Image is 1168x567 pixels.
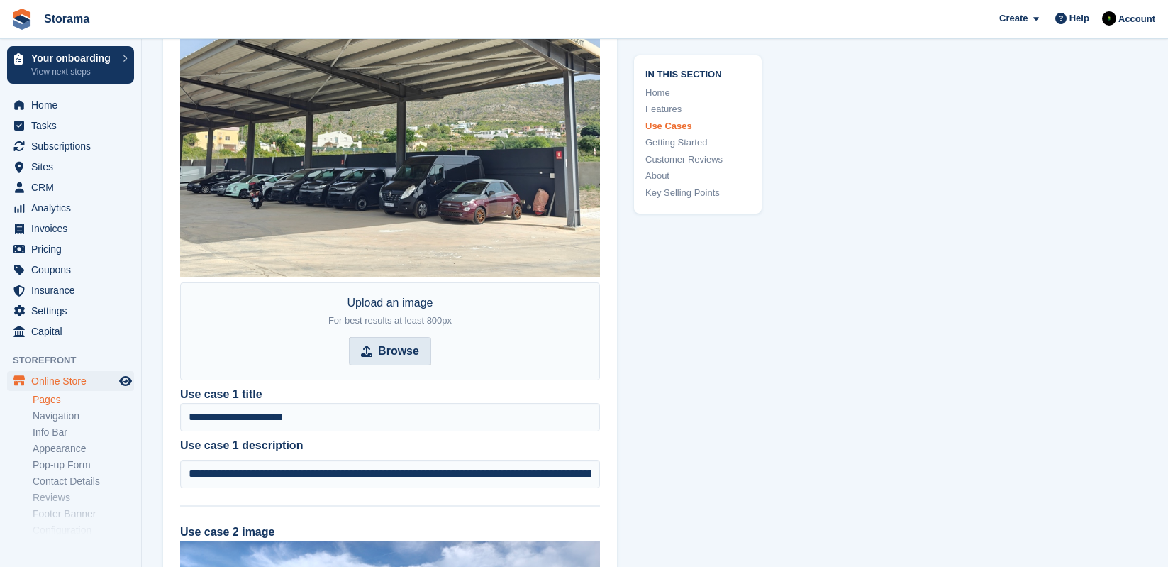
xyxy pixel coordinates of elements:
[7,198,134,218] a: menu
[7,116,134,136] a: menu
[31,177,116,197] span: CRM
[7,260,134,280] a: menu
[378,343,419,360] strong: Browse
[645,119,750,133] a: Use Cases
[7,46,134,84] a: Your onboarding View next steps
[7,239,134,259] a: menu
[31,301,116,321] span: Settings
[328,315,452,326] span: For best results at least 800px
[33,475,134,488] a: Contact Details
[7,136,134,156] a: menu
[645,153,750,167] a: Customer Reviews
[31,260,116,280] span: Coupons
[33,409,134,423] a: Navigation
[31,65,116,78] p: View next steps
[645,169,750,183] a: About
[31,219,116,238] span: Invoices
[31,371,116,391] span: Online Store
[31,321,116,341] span: Capital
[999,11,1028,26] span: Create
[11,9,33,30] img: stora-icon-8386f47178a22dfd0bd8f6a31ec36ba5ce8667c1dd55bd0f319d3a0aa187defe.svg
[7,371,134,391] a: menu
[7,157,134,177] a: menu
[33,507,134,521] a: Footer Banner
[1069,11,1089,26] span: Help
[328,294,452,329] div: Upload an image
[31,136,116,156] span: Subscriptions
[7,321,134,341] a: menu
[7,177,134,197] a: menu
[645,86,750,100] a: Home
[31,95,116,115] span: Home
[31,198,116,218] span: Analytics
[180,386,262,403] label: Use case 1 title
[31,239,116,259] span: Pricing
[38,7,95,31] a: Storama
[33,442,134,456] a: Appearance
[31,280,116,300] span: Insurance
[33,524,134,537] a: Configuration
[31,157,116,177] span: Sites
[117,373,134,390] a: Preview store
[31,116,116,136] span: Tasks
[180,437,600,454] label: Use case 1 description
[645,67,750,80] span: In this section
[33,426,134,439] a: Info Bar
[33,491,134,505] a: Reviews
[180,526,274,538] label: Use case 2 image
[7,95,134,115] a: menu
[349,337,431,365] input: Browse
[645,136,750,150] a: Getting Started
[1102,11,1116,26] img: Stuart Pratt
[7,301,134,321] a: menu
[7,280,134,300] a: menu
[31,53,116,63] p: Your onboarding
[7,219,134,238] a: menu
[645,102,750,116] a: Features
[1118,12,1155,26] span: Account
[33,458,134,472] a: Pop-up Form
[645,186,750,200] a: Key Selling Points
[33,393,134,407] a: Pages
[13,353,141,368] span: Storefront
